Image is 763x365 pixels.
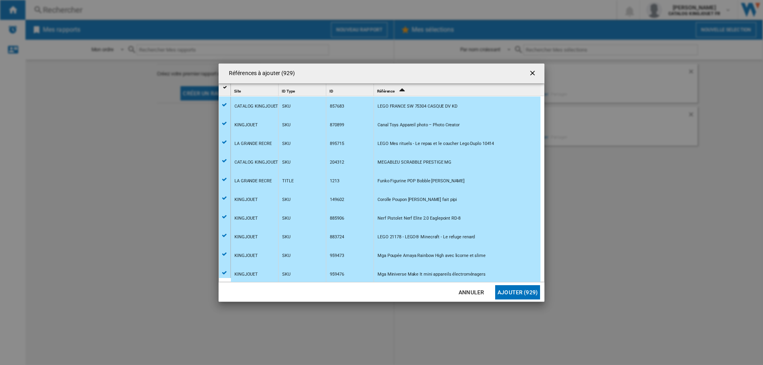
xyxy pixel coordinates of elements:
div: TITLE [282,172,294,190]
span: ID [329,89,333,93]
div: 204312 [330,153,344,172]
div: 149602 [330,191,344,209]
ng-md-icon: getI18NText('BUTTONS.CLOSE_DIALOG') [529,69,538,79]
div: SKU [282,228,290,246]
div: 959473 [330,247,344,265]
div: Mga Poupée Amaya Rainbow High avec licorne et slime [378,247,486,265]
div: KINGJOUET [234,228,258,246]
button: Ajouter (929) [495,285,540,299]
div: 870899 [330,116,344,134]
span: Référence [377,89,395,93]
div: SKU [282,153,290,172]
div: 883724 [330,228,344,246]
div: Canal Toys Appareil photo – Photo Creator [378,116,460,134]
div: SKU [282,247,290,265]
h4: Références à ajouter (929) [225,70,295,77]
div: KINGJOUET [234,209,258,228]
div: Site Sort None [232,84,278,96]
div: KINGJOUET [234,247,258,265]
div: 857683 [330,97,344,116]
div: Sort None [280,84,326,96]
div: SKU [282,191,290,209]
button: Annuler [454,285,489,299]
div: 895715 [330,135,344,153]
div: LA GRANDE RECRE [234,172,272,190]
div: 959476 [330,265,344,284]
div: Funko Figurine POP Bobble [PERSON_NAME] [378,172,465,190]
div: 1213 [330,172,339,190]
div: LEGO Mes rituels - Le repas et le coucher Lego Duplo 10414 [378,135,494,153]
div: 885906 [330,209,344,228]
div: LEGO 21178 - LEGO® Minecraft - Le refuge renard [378,228,475,246]
span: Sort Ascending [395,89,408,93]
button: getI18NText('BUTTONS.CLOSE_DIALOG') [525,66,541,81]
div: Sort Ascending [376,84,540,96]
div: KINGJOUET [234,191,258,209]
div: ID Type Sort None [280,84,326,96]
div: Mga Miniverse Make It mini appareils électroménagers [378,265,486,284]
div: KINGJOUET [234,116,258,134]
span: ID Type [282,89,295,93]
span: Site [234,89,241,93]
div: CATALOG KINGJOUET FR [234,97,285,116]
div: CATALOG KINGJOUET FR [234,153,285,172]
div: SKU [282,209,290,228]
div: Sort None [232,84,278,96]
div: SKU [282,116,290,134]
div: LA GRANDE RECRE [234,135,272,153]
div: MEGABLEU SCRABBLE PRESTIGE MG [378,153,451,172]
div: Sort None [328,84,374,96]
div: SKU [282,97,290,116]
div: KINGJOUET [234,265,258,284]
div: LEGO FRANCE SW 75304 CASQUE DV KD [378,97,457,116]
div: SKU [282,265,290,284]
div: ID Sort None [328,84,374,96]
div: Référence Sort Ascending [376,84,540,96]
div: SKU [282,135,290,153]
div: Nerf Pistolet Nerf Elite 2.0 Eaglepoint RD-8 [378,209,461,228]
div: Corolle Poupon [PERSON_NAME] fait pipi [378,191,457,209]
